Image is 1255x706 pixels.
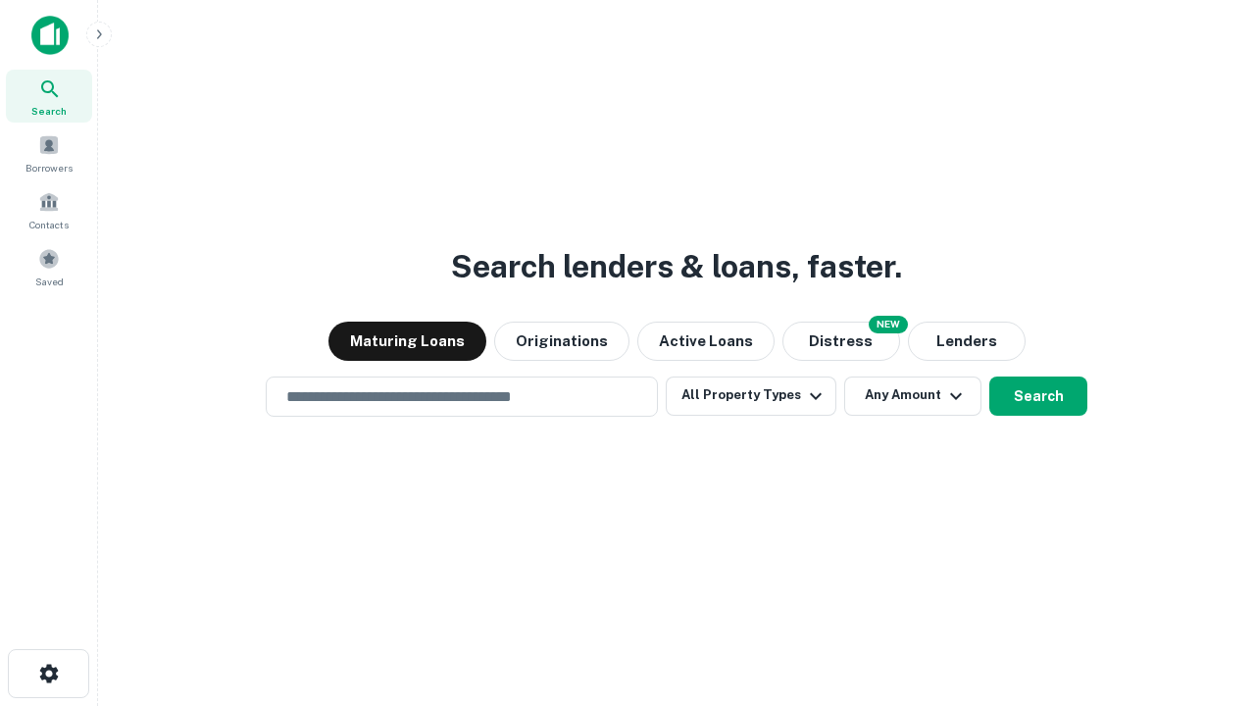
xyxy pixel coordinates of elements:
a: Borrowers [6,126,92,179]
button: Search distressed loans with lien and other non-mortgage details. [782,322,900,361]
button: Maturing Loans [328,322,486,361]
img: capitalize-icon.png [31,16,69,55]
h3: Search lenders & loans, faster. [451,243,902,290]
span: Saved [35,274,64,289]
span: Contacts [29,217,69,232]
button: Active Loans [637,322,775,361]
a: Search [6,70,92,123]
a: Contacts [6,183,92,236]
a: Saved [6,240,92,293]
button: All Property Types [666,377,836,416]
span: Search [31,103,67,119]
button: Any Amount [844,377,981,416]
span: Borrowers [25,160,73,176]
button: Search [989,377,1087,416]
iframe: Chat Widget [1157,549,1255,643]
button: Originations [494,322,629,361]
div: NEW [869,316,908,333]
button: Lenders [908,322,1026,361]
